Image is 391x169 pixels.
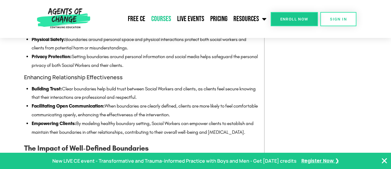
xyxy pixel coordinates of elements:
span: SIGN IN [330,17,347,21]
li: Boundaries around personal space and physical interactions protect both social workers and client... [32,35,258,53]
a: Free CE [125,11,148,27]
nav: Menu [93,11,270,27]
a: Pricing [207,11,230,27]
h3: The Impact of Well-Defined Boundaries [24,142,258,154]
strong: Empowering Clients: [32,120,76,126]
li: Clear boundaries help build trust between Social Workers and clients, as clients feel secure know... [32,85,258,102]
a: Register Now ❯ [301,157,339,165]
a: SIGN IN [320,12,356,26]
strong: Physical Safety: [32,36,65,42]
li: By modeling healthy boundary setting, Social Workers can empower clients to establish and maintai... [32,119,258,137]
p: New LIVE CE event - Transformative and Trauma-informed Practice with Boys and Men - Get [DATE] cr... [52,157,297,165]
li: Setting boundaries around personal information and social media helps safeguard the personal priv... [32,52,258,70]
strong: Building Trust: [32,86,62,92]
strong: Privacy Protection: [32,54,72,59]
a: Courses [148,11,174,27]
span: Enroll Now [280,17,308,21]
a: Enroll Now [271,12,318,26]
a: Resources [230,11,269,27]
h4: Enhancing Relationship Effectiveness [24,73,258,82]
strong: Facilitating Open Communication: [32,103,105,109]
button: Close Banner [381,157,388,164]
li: When boundaries are clearly defined, clients are more likely to feel comfortable communicating op... [32,102,258,119]
a: Live Events [174,11,207,27]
